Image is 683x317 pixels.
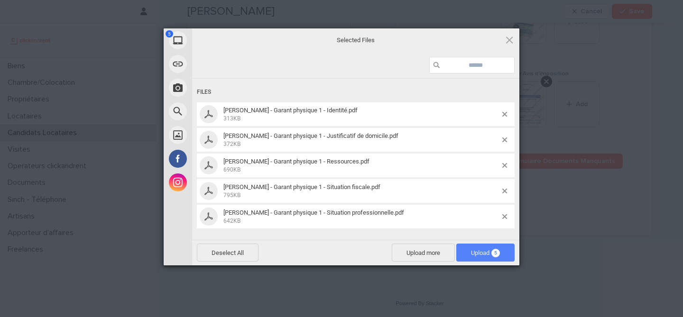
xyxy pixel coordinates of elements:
[164,123,277,147] div: Unsplash
[223,115,240,122] span: 313KB
[223,107,358,114] span: [PERSON_NAME] - Garant physique 1 - Identité.pdf
[221,209,502,225] span: Eléonore Robineau - Garant physique 1 - Situation professionnelle.pdf
[197,244,258,262] span: Deselect All
[164,147,277,171] div: Facebook
[221,158,502,173] span: Eléonore Robineau - Garant physique 1 - Ressources.pdf
[221,132,502,148] span: Eléonore Robineau - Garant physique 1 - Justificatif de domicile.pdf
[164,52,277,76] div: Link (URL)
[223,141,240,147] span: 372KB
[223,209,404,216] span: [PERSON_NAME] - Garant physique 1 - Situation professionnelle.pdf
[223,192,240,199] span: 795KB
[223,132,398,139] span: [PERSON_NAME] - Garant physique 1 - Justificatif de domicile.pdf
[471,249,500,256] span: Upload
[221,107,502,122] span: Eléonore Robineau - Garant physique 1 - Identité.pdf
[221,183,502,199] span: Eléonore Robineau - Garant physique 1 - Situation fiscale.pdf
[164,76,277,100] div: Take Photo
[491,249,500,257] span: 5
[223,158,369,165] span: [PERSON_NAME] - Garant physique 1 - Ressources.pdf
[392,244,455,262] span: Upload more
[261,36,451,44] span: Selected Files
[504,35,515,45] span: Click here or hit ESC to close picker
[166,30,173,37] span: 5
[223,217,240,224] span: 642KB
[197,83,515,101] div: Files
[456,244,515,262] span: Upload
[223,166,240,173] span: 690KB
[164,171,277,194] div: Instagram
[223,183,380,190] span: [PERSON_NAME] - Garant physique 1 - Situation fiscale.pdf
[164,100,277,123] div: Web Search
[164,28,277,52] div: My Device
